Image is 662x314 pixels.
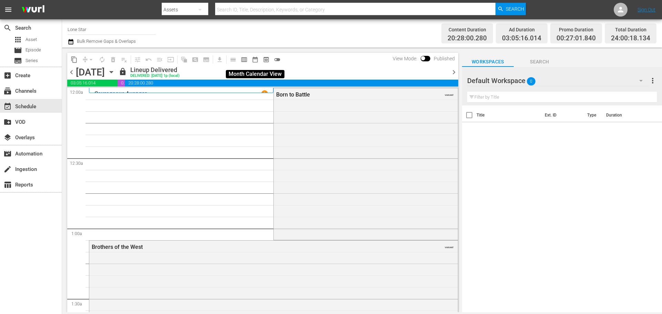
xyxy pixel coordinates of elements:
[3,87,12,95] span: Channels
[3,71,12,80] span: Create
[502,34,541,42] span: 03:05:16.014
[445,91,454,96] span: VARIANT
[201,54,212,65] span: Create Series Block
[225,53,239,66] span: Day Calendar View
[261,54,272,65] span: View Backup
[477,105,541,125] th: Title
[76,67,105,78] div: [DATE]
[602,105,643,125] th: Duration
[638,7,655,12] a: Sign Out
[239,54,250,65] span: Week Calendar View
[3,24,12,32] span: Search
[4,6,12,14] span: menu
[14,57,22,65] span: Series
[448,34,487,42] span: 20:28:00.280
[263,56,270,63] span: preview_outlined
[92,244,418,250] div: Brothers of the West
[527,74,535,89] span: 0
[502,25,541,34] div: Ad Duration
[611,25,650,34] div: Total Duration
[71,56,78,63] span: content_copy
[154,54,165,65] span: Fill episodes with ad slates
[165,54,176,65] span: Update Metadata from Key Asset
[125,80,458,87] span: 20:28:00.280
[467,71,649,90] div: Default Workspace
[176,53,190,66] span: Refresh All Search Blocks
[26,57,38,64] span: Series
[421,56,425,61] span: Toggle to switch from Published to Draft view.
[448,25,487,34] div: Content Duration
[3,150,12,158] span: Automation
[67,68,76,77] span: chevron_left
[263,91,266,96] p: 1
[389,56,421,61] span: View Mode:
[143,54,154,65] span: Revert to Primary Episode
[80,54,97,65] span: Remove Gaps & Overlaps
[94,90,147,97] p: Courageous Avenger
[26,36,37,43] span: Asset
[514,58,565,66] span: Search
[26,47,41,53] span: Episode
[130,74,180,78] div: DELIVERED: [DATE] 1p (local)
[649,77,657,85] span: more_vert
[76,39,136,44] span: Bulk Remove Gaps & Overlaps
[430,56,458,61] span: Published
[272,54,283,65] span: 24 hours Lineup View is OFF
[506,3,524,15] span: Search
[130,53,143,66] span: Customize Events
[541,105,583,125] th: Ext. ID
[274,56,281,63] span: toggle_off
[17,2,50,18] img: ans4CAIJ8jUAAAAAAAAAAAAAAAAAAAAAAAAgQb4GAAAAAAAAAAAAAAAAAAAAAAAAJMjXAAAAAAAAAAAAAAAAAAAAAAAAgAT5G...
[241,56,248,63] span: calendar_view_week_outlined
[97,54,108,65] span: Loop Content
[583,105,602,125] th: Type
[649,72,657,89] button: more_vert
[495,3,526,15] button: Search
[556,25,596,34] div: Promo Duration
[118,80,125,87] span: 00:27:01.840
[119,54,130,65] span: Clear Lineup
[67,80,118,87] span: 03:05:16.014
[445,243,454,249] span: VARIANT
[556,34,596,42] span: 00:27:01.840
[3,181,12,189] span: Reports
[190,54,201,65] span: Create Search Block
[276,91,421,98] div: Born to Battle
[3,102,12,111] span: Schedule
[252,56,259,63] span: date_range_outlined
[14,46,22,54] span: Episode
[3,118,12,126] span: VOD
[69,54,80,65] span: Copy Lineup
[450,68,458,77] span: chevron_right
[3,133,12,142] span: Overlays
[119,68,127,76] span: lock
[14,36,22,44] span: Asset
[3,165,12,173] span: Ingestion
[130,66,180,74] div: Lineup Delivered
[212,53,225,66] span: Download as CSV
[611,34,650,42] span: 24:00:18.134
[108,54,119,65] span: Select an event to delete
[462,58,514,66] span: Workspaces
